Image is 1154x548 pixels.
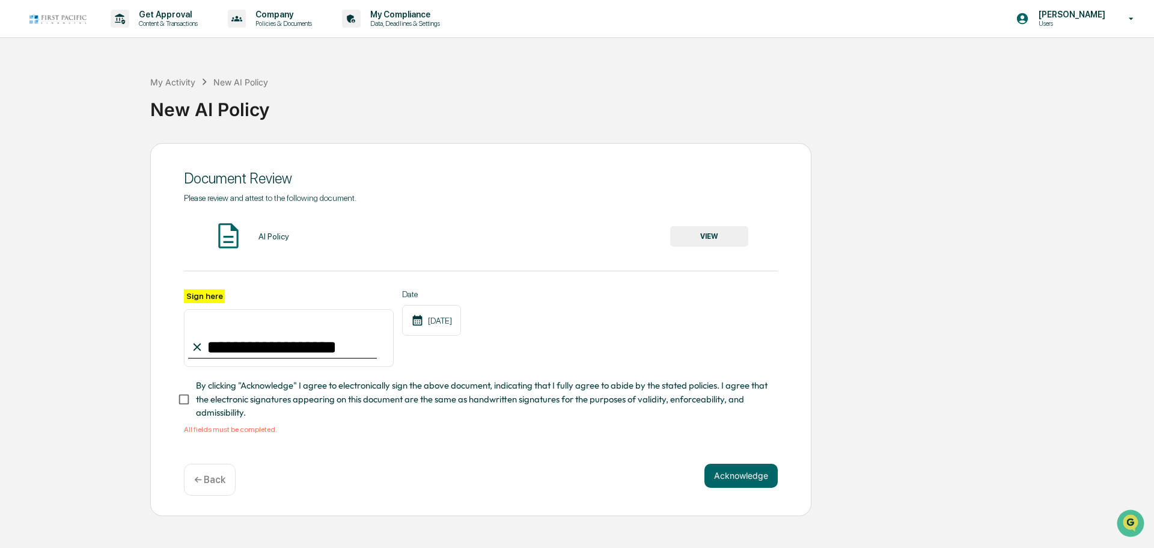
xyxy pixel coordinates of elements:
span: Please review and attest to the following document. [184,193,356,203]
span: Attestations [99,152,149,164]
p: Data, Deadlines & Settings [361,19,446,28]
p: Users [1029,19,1111,28]
a: 🖐️Preclearance [7,147,82,168]
span: Data Lookup [24,174,76,186]
button: Start new chat [204,96,219,110]
div: We're available if you need us! [41,104,152,114]
div: AI Policy [258,232,289,241]
span: By clicking "Acknowledge" I agree to electronically sign the above document, indicating that I fu... [196,379,768,419]
div: [DATE] [402,305,461,336]
img: Document Icon [213,221,243,251]
iframe: Open customer support [1116,508,1148,541]
label: Sign here [184,289,225,303]
button: Acknowledge [704,464,778,488]
label: Date [402,289,461,299]
div: Document Review [184,170,778,187]
a: Powered byPylon [85,203,145,213]
div: 🖐️ [12,153,22,162]
img: 1746055101610-c473b297-6a78-478c-a979-82029cc54cd1 [12,92,34,114]
div: 🗄️ [87,153,97,162]
button: VIEW [670,226,748,247]
a: 🔎Data Lookup [7,170,81,191]
img: logo [29,13,87,25]
p: [PERSON_NAME] [1029,10,1111,19]
p: ← Back [194,474,225,485]
a: 🗄️Attestations [82,147,154,168]
div: My Activity [150,77,195,87]
span: Pylon [120,204,145,213]
p: Get Approval [129,10,204,19]
p: Company [246,10,318,19]
p: How can we help? [12,25,219,45]
div: Start new chat [41,92,197,104]
div: New AI Policy [150,89,1148,120]
p: Content & Transactions [129,19,204,28]
span: Preclearance [24,152,78,164]
p: Policies & Documents [246,19,318,28]
div: All fields must be completed. [184,425,778,434]
div: New AI Policy [213,77,268,87]
input: Clear [31,55,198,67]
div: 🔎 [12,176,22,185]
p: My Compliance [361,10,446,19]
